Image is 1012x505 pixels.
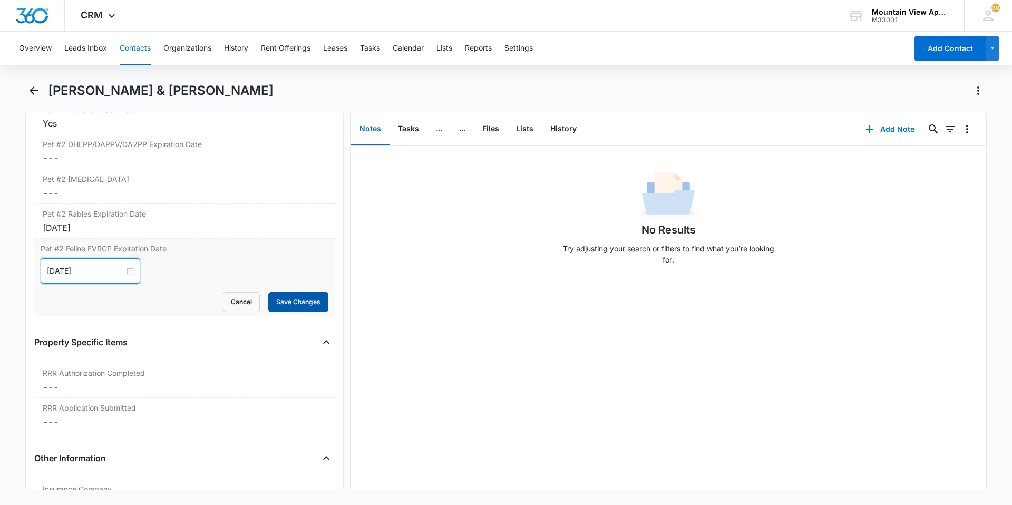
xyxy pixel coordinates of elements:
div: Yes [43,117,326,130]
button: Contacts [120,32,151,65]
div: account name [872,8,949,16]
input: May 20, 2025 [47,265,124,277]
button: Reports [465,32,492,65]
button: Tasks [390,113,427,145]
span: CRM [81,9,103,21]
div: RRR Application Submitted--- [34,398,335,432]
img: No Data [642,169,695,222]
h4: Property Specific Items [34,336,128,348]
div: Pet #2 Rabies Expiration Date[DATE] [34,204,335,239]
button: Search... [925,121,942,138]
button: Cancel [223,292,260,312]
button: Notes [351,113,390,145]
h1: [PERSON_NAME] & [PERSON_NAME] [48,83,274,99]
button: Overview [19,32,52,65]
button: Filters [942,121,959,138]
div: [DATE] [43,221,326,234]
button: Save Changes [268,292,328,312]
div: Pet #2 [MEDICAL_DATA]--- [34,169,335,204]
dd: --- [43,152,326,164]
div: Pet #2 DHLPP/DAPPV/DA2PP Expiration Date--- [34,134,335,169]
button: ... [451,113,474,145]
h1: No Results [641,222,696,238]
label: Pet #2 Feline FVRCP Expiration Date [41,243,328,254]
span: 30 [991,4,1000,12]
div: account id [872,16,949,24]
p: Try adjusting your search or filters to find what you’re looking for. [558,243,779,265]
button: Calendar [393,32,424,65]
div: Pet #2 Letter of Good HealthYes [34,100,335,134]
label: Pet #2 [MEDICAL_DATA] [43,173,326,184]
button: ... [427,113,451,145]
button: Files [474,113,508,145]
button: Settings [504,32,533,65]
button: Back [25,82,42,99]
button: Overflow Menu [959,121,976,138]
button: Lists [508,113,542,145]
button: Actions [970,82,987,99]
button: Close [318,450,335,467]
button: Leases [323,32,347,65]
button: Leads Inbox [64,32,107,65]
h4: Other Information [34,452,106,464]
button: History [224,32,248,65]
label: Pet #2 DHLPP/DAPPV/DA2PP Expiration Date [43,139,326,150]
button: Lists [436,32,452,65]
button: Tasks [360,32,380,65]
button: Rent Offerings [261,32,310,65]
label: Insurance Company [43,483,326,494]
div: RRR Authorization Completed--- [34,363,335,398]
button: Add Contact [914,36,986,61]
button: Close [318,334,335,351]
dd: --- [43,381,326,393]
button: Add Note [855,116,925,142]
label: Pet #2 Rabies Expiration Date [43,208,326,219]
label: RRR Authorization Completed [43,367,326,378]
button: Organizations [163,32,211,65]
dd: --- [43,187,326,199]
div: notifications count [991,4,1000,12]
label: RRR Application Submitted [43,402,326,413]
dd: --- [43,415,326,428]
button: History [542,113,585,145]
